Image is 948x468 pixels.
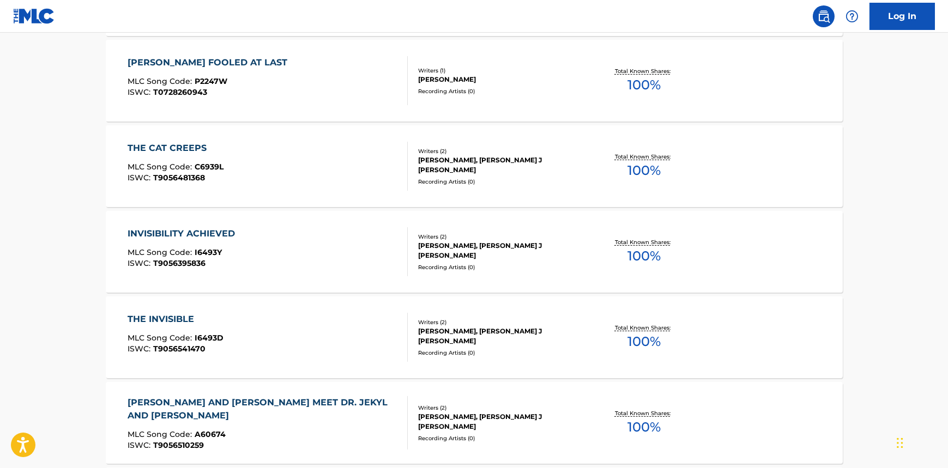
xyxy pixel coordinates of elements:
iframe: Chat Widget [893,416,948,468]
span: 100 % [627,75,661,95]
div: Drag [897,427,903,459]
div: THE CAT CREEPS [128,142,224,155]
span: 100 % [627,246,661,266]
div: Recording Artists ( 0 ) [418,178,583,186]
div: Writers ( 1 ) [418,66,583,75]
span: T0728260943 [153,87,207,97]
span: MLC Song Code : [128,333,195,343]
div: [PERSON_NAME] [418,75,583,84]
a: THE CAT CREEPSMLC Song Code:C6939LISWC:T9056481368Writers (2)[PERSON_NAME], [PERSON_NAME] J [PERS... [106,125,843,207]
div: Recording Artists ( 0 ) [418,263,583,271]
div: Writers ( 2 ) [418,147,583,155]
div: [PERSON_NAME], [PERSON_NAME] J [PERSON_NAME] [418,326,583,346]
span: I6493D [195,333,224,343]
span: A60674 [195,429,226,439]
img: help [846,10,859,23]
span: T9056481368 [153,173,205,183]
span: ISWC : [128,344,153,354]
img: MLC Logo [13,8,55,24]
span: T9056395836 [153,258,206,268]
a: [PERSON_NAME] FOOLED AT LASTMLC Song Code:P2247WISWC:T0728260943Writers (1)[PERSON_NAME]Recording... [106,40,843,121]
span: ISWC : [128,87,153,97]
div: THE INVISIBLE [128,313,224,326]
a: THE INVISIBLEMLC Song Code:I6493DISWC:T9056541470Writers (2)[PERSON_NAME], [PERSON_NAME] J [PERSO... [106,296,843,378]
div: [PERSON_NAME] FOOLED AT LAST [128,56,293,69]
span: 100 % [627,161,661,180]
a: INVISIBILITY ACHIEVEDMLC Song Code:I6493YISWC:T9056395836Writers (2)[PERSON_NAME], [PERSON_NAME] ... [106,211,843,293]
span: MLC Song Code : [128,429,195,439]
div: Writers ( 2 ) [418,233,583,241]
p: Total Known Shares: [615,238,673,246]
div: Recording Artists ( 0 ) [418,87,583,95]
div: Writers ( 2 ) [418,404,583,412]
span: 100 % [627,417,661,437]
span: T9056541470 [153,344,206,354]
div: Help [841,5,863,27]
a: [PERSON_NAME] AND [PERSON_NAME] MEET DR. JEKYL AND [PERSON_NAME]MLC Song Code:A60674ISWC:T9056510... [106,382,843,464]
span: 100 % [627,332,661,351]
span: MLC Song Code : [128,247,195,257]
span: ISWC : [128,258,153,268]
div: Recording Artists ( 0 ) [418,434,583,442]
span: MLC Song Code : [128,162,195,172]
div: [PERSON_NAME], [PERSON_NAME] J [PERSON_NAME] [418,412,583,431]
span: P2247W [195,76,227,86]
span: C6939L [195,162,224,172]
p: Total Known Shares: [615,409,673,417]
div: Recording Artists ( 0 ) [418,349,583,357]
span: I6493Y [195,247,222,257]
div: INVISIBILITY ACHIEVED [128,227,240,240]
p: Total Known Shares: [615,67,673,75]
span: T9056510259 [153,440,204,450]
div: Writers ( 2 ) [418,318,583,326]
div: [PERSON_NAME], [PERSON_NAME] J [PERSON_NAME] [418,155,583,175]
div: [PERSON_NAME], [PERSON_NAME] J [PERSON_NAME] [418,241,583,260]
a: Log In [869,3,935,30]
span: MLC Song Code : [128,76,195,86]
p: Total Known Shares: [615,324,673,332]
span: ISWC : [128,440,153,450]
a: Public Search [813,5,835,27]
p: Total Known Shares: [615,153,673,161]
div: [PERSON_NAME] AND [PERSON_NAME] MEET DR. JEKYL AND [PERSON_NAME] [128,396,398,422]
span: ISWC : [128,173,153,183]
img: search [817,10,830,23]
